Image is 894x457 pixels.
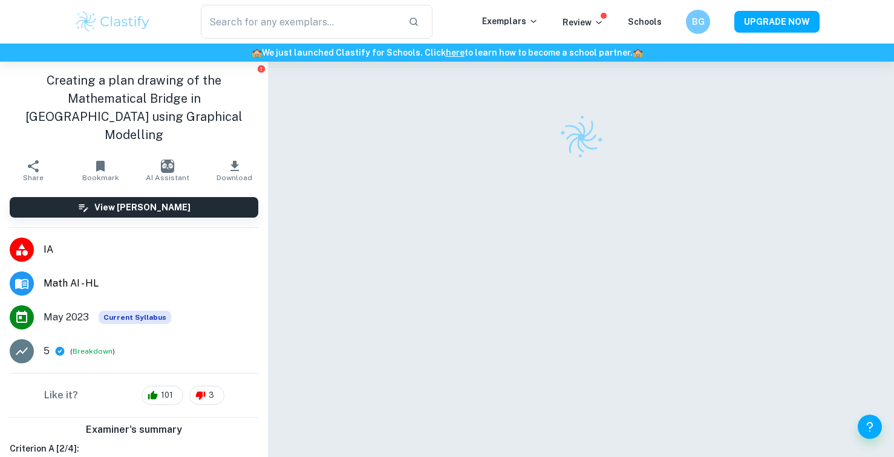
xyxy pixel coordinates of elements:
[10,442,258,455] h6: Criterion A [ 2 / 4 ]:
[563,16,604,29] p: Review
[82,173,119,182] span: Bookmark
[10,71,258,144] h1: Creating a plan drawing of the Mathematical Bridge in [GEOGRAPHIC_DATA] using Graphical Modelling
[201,5,399,39] input: Search for any exemplars...
[146,173,189,182] span: AI Assistant
[734,11,820,33] button: UPGRADE NOW
[858,415,882,439] button: Help and Feedback
[23,173,44,182] span: Share
[67,154,134,187] button: Bookmark
[44,310,89,325] span: May 2023
[551,108,610,167] img: Clastify logo
[628,17,662,27] a: Schools
[256,64,266,73] button: Report issue
[44,344,50,358] p: 5
[686,10,710,34] button: BG
[70,346,115,357] span: ( )
[99,311,171,324] div: This exemplar is based on the current syllabus. Feel free to refer to it for inspiration/ideas wh...
[74,10,151,34] img: Clastify logo
[154,389,180,401] span: 101
[217,173,252,182] span: Download
[201,154,269,187] button: Download
[142,386,183,405] div: 101
[633,48,643,57] span: 🏫
[10,197,258,218] button: View [PERSON_NAME]
[44,388,78,403] h6: Like it?
[161,160,174,173] img: AI Assistant
[94,201,191,214] h6: View [PERSON_NAME]
[44,242,258,257] span: IA
[73,346,113,357] button: Breakdown
[2,46,892,59] h6: We just launched Clastify for Schools. Click to learn how to become a school partner.
[44,276,258,291] span: Math AI - HL
[134,154,201,187] button: AI Assistant
[202,389,221,401] span: 3
[99,311,171,324] span: Current Syllabus
[691,15,705,28] h6: BG
[5,423,263,437] h6: Examiner's summary
[446,48,465,57] a: here
[482,15,538,28] p: Exemplars
[189,386,224,405] div: 3
[252,48,262,57] span: 🏫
